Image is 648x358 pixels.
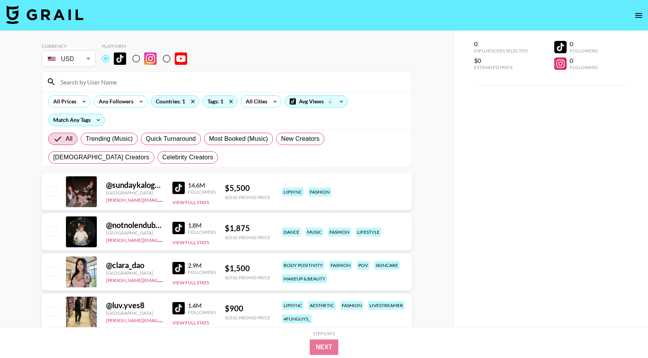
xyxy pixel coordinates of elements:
[282,261,324,270] div: body positivity
[570,57,597,64] div: 0
[162,153,213,162] span: Celebrity Creators
[106,220,163,230] div: @ notnolendubuc
[106,180,163,190] div: @ sundaykalogeras
[285,96,348,107] div: Avg Views
[203,96,237,107] div: Tags: 1
[310,339,339,355] button: Next
[313,331,335,336] div: Step 1 of 2
[106,301,163,310] div: @ luv.yves8
[609,319,639,349] iframe: Drift Widget Chat Controller
[282,228,301,236] div: dance
[94,96,135,107] div: Any Followers
[172,320,209,326] button: View Full Stats
[106,230,163,236] div: [GEOGRAPHIC_DATA]
[53,153,149,162] span: [DEMOGRAPHIC_DATA] Creators
[282,314,312,323] div: 4funguys_
[374,261,400,270] div: skincare
[106,316,257,323] a: [PERSON_NAME][EMAIL_ADDRESS][PERSON_NAME][DOMAIN_NAME]
[308,187,331,196] div: fashion
[56,76,407,88] input: Search by User Name
[172,182,185,194] img: TikTok
[225,194,270,200] div: Song Promo Price
[225,183,270,193] div: $ 5,500
[175,52,187,65] img: YouTube
[172,280,209,285] button: View Full Stats
[66,134,73,144] span: All
[6,5,83,24] img: Grail Talent
[172,240,209,245] button: View Full Stats
[106,270,163,276] div: [GEOGRAPHIC_DATA]
[308,301,336,310] div: aesthetic
[106,260,163,270] div: @ clara_dao
[144,52,157,65] img: Instagram
[188,229,216,235] div: Followers
[282,187,304,196] div: lipsync
[282,301,304,310] div: lipsync
[49,114,105,126] div: Match Any Tags
[328,228,351,236] div: fashion
[106,190,163,196] div: [GEOGRAPHIC_DATA]
[188,262,216,269] div: 2.9M
[188,302,216,309] div: 1.4M
[305,228,323,236] div: music
[172,222,185,234] img: TikTok
[106,310,163,316] div: [GEOGRAPHIC_DATA]
[631,8,646,23] button: open drawer
[225,275,270,280] div: Song Promo Price
[106,196,220,203] a: [PERSON_NAME][EMAIL_ADDRESS][DOMAIN_NAME]
[42,43,96,49] div: Currency
[474,64,528,70] div: Estimated Price
[188,221,216,229] div: 1.8M
[241,96,269,107] div: All Cities
[188,189,216,195] div: Followers
[474,48,528,54] div: Influencers Selected
[474,57,528,64] div: $0
[106,276,220,283] a: [PERSON_NAME][EMAIL_ADDRESS][DOMAIN_NAME]
[281,134,320,144] span: New Creators
[570,40,597,48] div: 0
[225,315,270,321] div: Song Promo Price
[570,48,597,54] div: Followers
[102,43,193,49] div: Platform
[86,134,133,144] span: Trending (Music)
[570,64,597,70] div: Followers
[172,302,185,314] img: TikTok
[188,181,216,189] div: 14.6M
[357,261,370,270] div: pov
[43,52,94,66] div: USD
[329,261,352,270] div: fashion
[225,304,270,313] div: $ 900
[188,269,216,275] div: Followers
[172,199,209,205] button: View Full Stats
[146,134,196,144] span: Quick Turnaround
[188,309,216,315] div: Followers
[172,262,185,274] img: TikTok
[106,236,220,243] a: [PERSON_NAME][EMAIL_ADDRESS][DOMAIN_NAME]
[114,52,126,65] img: TikTok
[225,235,270,240] div: Song Promo Price
[282,274,327,283] div: makeup & beauty
[340,301,363,310] div: fashion
[151,96,199,107] div: Countries: 1
[225,223,270,233] div: $ 1,875
[368,301,405,310] div: livestreamer
[209,134,268,144] span: Most Booked (Music)
[356,228,381,236] div: lifestyle
[225,263,270,273] div: $ 1,500
[474,40,528,48] div: 0
[49,96,78,107] div: All Prices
